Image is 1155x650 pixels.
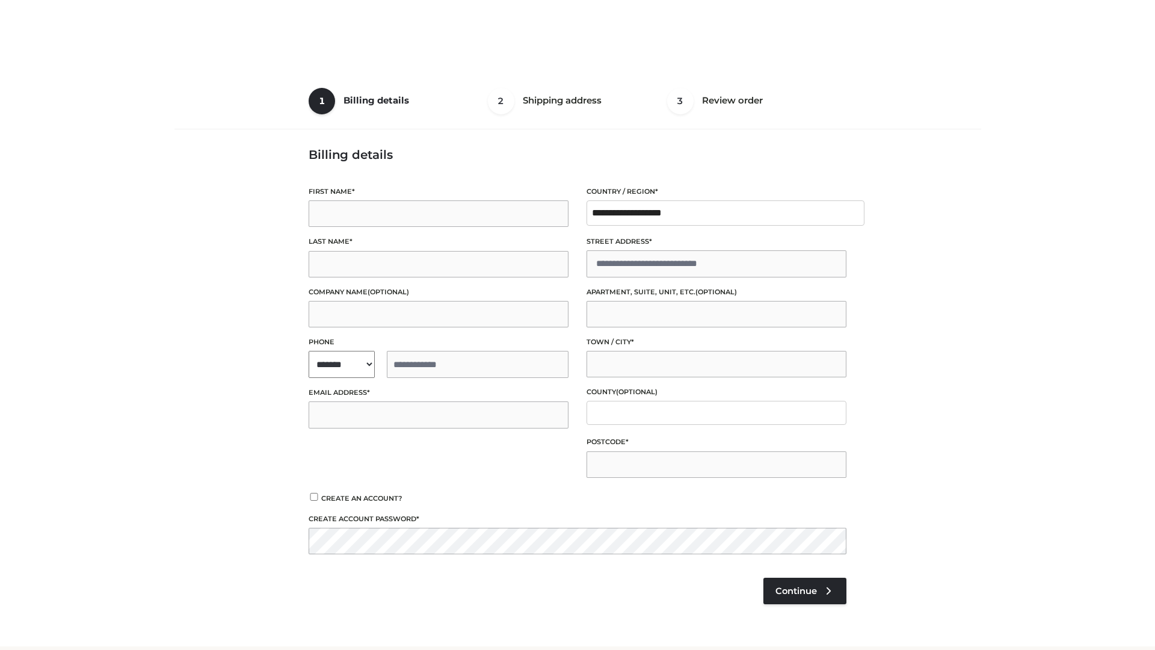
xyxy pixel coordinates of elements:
span: Create an account? [321,494,402,503]
span: Review order [702,94,763,106]
span: Shipping address [523,94,602,106]
label: Street address [587,236,846,247]
span: (optional) [368,288,409,296]
span: (optional) [616,388,658,396]
label: Town / City [587,336,846,348]
label: Postcode [587,436,846,448]
span: (optional) [695,288,737,296]
label: Country / Region [587,186,846,197]
span: 1 [309,88,335,114]
span: 3 [667,88,694,114]
label: Last name [309,236,568,247]
label: Apartment, suite, unit, etc. [587,286,846,298]
span: Billing details [343,94,409,106]
span: Continue [775,586,817,596]
label: Email address [309,387,568,398]
input: Create an account? [309,493,319,501]
label: County [587,386,846,398]
label: Company name [309,286,568,298]
h3: Billing details [309,147,846,162]
a: Continue [763,578,846,604]
label: First name [309,186,568,197]
label: Create account password [309,513,846,525]
span: 2 [488,88,514,114]
label: Phone [309,336,568,348]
